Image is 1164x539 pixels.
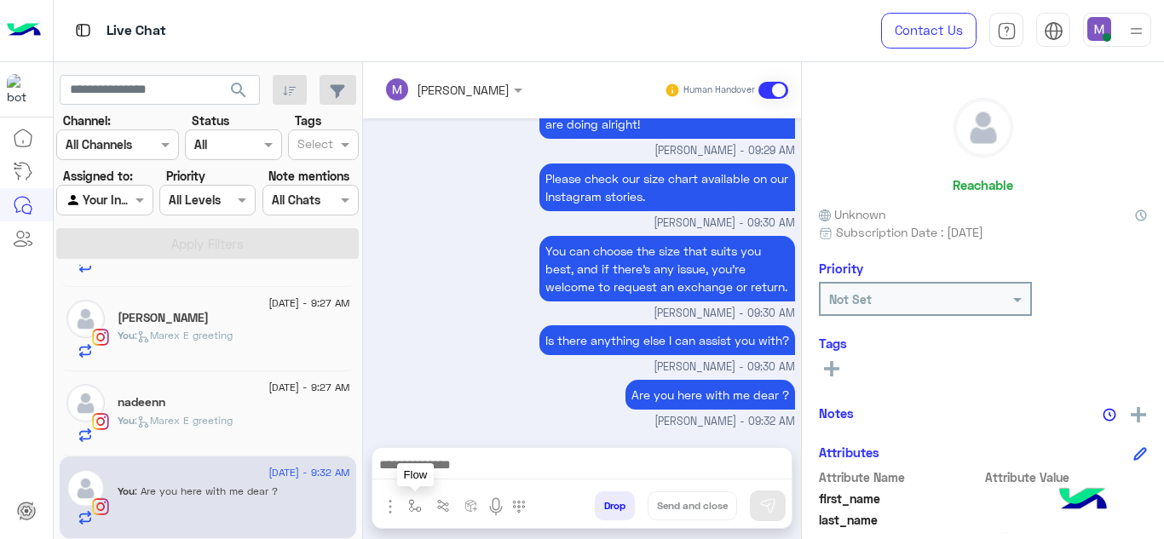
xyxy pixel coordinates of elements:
span: Unknown [819,205,885,223]
span: [PERSON_NAME] - 09:29 AM [654,143,795,159]
img: Instagram [92,329,109,346]
h6: Reachable [953,177,1013,192]
img: create order [464,499,478,513]
span: [DATE] - 9:32 AM [268,465,349,480]
img: tab [1044,21,1063,41]
img: notes [1103,408,1116,421]
span: You [118,414,135,427]
img: Logo [7,13,41,49]
span: Attribute Name [819,468,982,486]
span: [PERSON_NAME] - 09:32 AM [654,414,795,430]
p: Live Chat [107,20,166,43]
span: Attribute Value [985,468,1148,486]
img: add [1131,407,1146,422]
img: Instagram [92,498,109,515]
a: tab [989,13,1023,49]
img: 317874714732967 [7,74,37,105]
img: defaultAdmin.png [66,469,105,507]
label: Tags [295,112,321,129]
img: send message [759,497,776,514]
span: You [118,485,135,497]
span: [DATE] - 9:27 AM [268,295,349,311]
button: Send and close [648,491,737,520]
label: Note mentions [268,167,349,185]
img: profile [1126,20,1147,42]
span: : Marex E greeting [135,329,233,341]
img: tab [72,20,94,41]
button: search [218,75,260,112]
img: defaultAdmin.png [66,384,105,422]
img: send voice note [486,496,506,517]
img: defaultAdmin.png [954,99,1012,157]
p: 1/9/2025, 9:30 AM [539,163,795,211]
img: select flow [408,499,422,513]
label: Priority [166,167,205,185]
span: [PERSON_NAME] - 09:30 AM [654,215,795,232]
span: last_name [819,511,982,529]
small: Human Handover [683,83,755,97]
h6: Attributes [819,444,879,460]
span: [DATE] - 9:27 AM [268,380,349,395]
span: [PERSON_NAME] - 09:30 AM [654,359,795,376]
span: [PERSON_NAME] - 09:30 AM [654,306,795,322]
h6: Tags [819,335,1147,351]
label: Channel: [63,112,111,129]
span: You [118,329,135,341]
h6: Priority [819,261,863,276]
span: search [228,80,249,100]
span: Are you here with me dear ? [135,485,278,497]
a: Contact Us [881,13,977,49]
span: first_name [819,490,982,507]
button: Trigger scenario [429,491,458,519]
span: : Marex E greeting [135,414,233,427]
span: Subscription Date : [DATE] [836,223,983,241]
label: Assigned to: [63,167,133,185]
p: 1/9/2025, 9:30 AM [539,325,795,355]
img: defaultAdmin.png [66,300,105,338]
button: select flow [401,491,429,519]
img: tab [997,21,1017,41]
h5: nadeenn [118,395,165,410]
p: 1/9/2025, 9:32 AM [625,380,795,410]
img: Trigger scenario [436,499,450,513]
img: send attachment [380,496,400,517]
img: Instagram [92,413,109,430]
h5: Ali Zidan [118,311,209,325]
button: create order [458,491,486,519]
img: userImage [1087,17,1111,41]
img: make a call [512,500,526,513]
button: Apply Filters [56,228,359,259]
h6: Notes [819,405,854,421]
img: hulul-logo.png [1053,471,1113,530]
button: Drop [595,491,635,520]
label: Status [192,112,229,129]
div: Select [295,135,333,157]
p: 1/9/2025, 9:30 AM [539,236,795,301]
